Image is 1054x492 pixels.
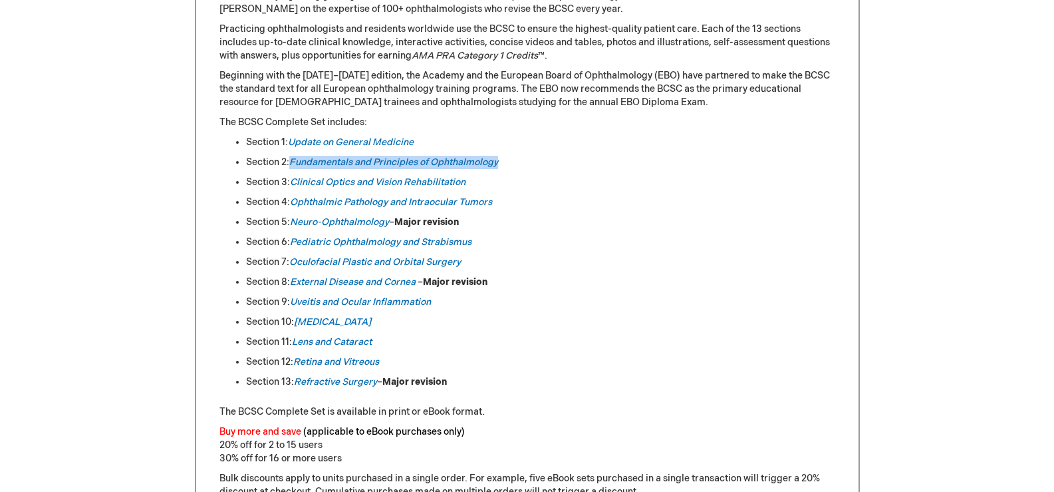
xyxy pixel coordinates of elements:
a: Uveitis and Ocular Inflammation [290,296,431,308]
a: External Disease and Cornea [290,276,416,288]
li: Section 9: [246,296,835,309]
a: Neuro-Ophthalmology [290,216,389,228]
a: Oculofacial Plastic and Orbital Surgery [289,256,461,268]
li: Section 2: [246,156,835,169]
a: Update on General Medicine [288,136,414,148]
a: Ophthalmic Pathology and Intraocular Tumors [290,196,492,208]
li: Section 5: – [246,216,835,229]
p: Beginning with the [DATE]–[DATE] edition, the Academy and the European Board of Ophthalmology (EB... [219,69,835,109]
li: Section 13: – [246,375,835,389]
em: AMA PRA Category 1 Credits [412,50,538,61]
strong: Major revision [394,216,459,228]
p: 20% off for 2 to 15 users 30% off for 16 or more users [219,425,835,465]
strong: Major revision [382,376,447,387]
strong: Major revision [423,276,487,288]
a: Fundamentals and Principles of Ophthalmology [289,156,498,168]
a: Refractive Surgery [294,376,377,387]
li: Section 7: [246,256,835,269]
li: Section 3: [246,176,835,189]
li: Section 10: [246,316,835,329]
a: Pediatric Ophthalmology and Strabismus [290,236,471,248]
li: Section 8: – [246,276,835,289]
p: The BCSC Complete Set is available in print or eBook format. [219,405,835,419]
li: Section 6: [246,236,835,249]
a: Lens and Cataract [292,336,372,348]
p: Practicing ophthalmologists and residents worldwide use the BCSC to ensure the highest-quality pa... [219,23,835,63]
p: The BCSC Complete Set includes: [219,116,835,129]
li: Section 12: [246,356,835,369]
li: Section 11: [246,336,835,349]
li: Section 4: [246,196,835,209]
a: Clinical Optics and Vision Rehabilitation [290,176,465,188]
font: Buy more and save [219,426,301,437]
a: [MEDICAL_DATA] [294,316,371,328]
a: Retina and Vitreous [293,356,379,368]
li: Section 1: [246,136,835,149]
font: (applicable to eBook purchases only) [303,426,465,437]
